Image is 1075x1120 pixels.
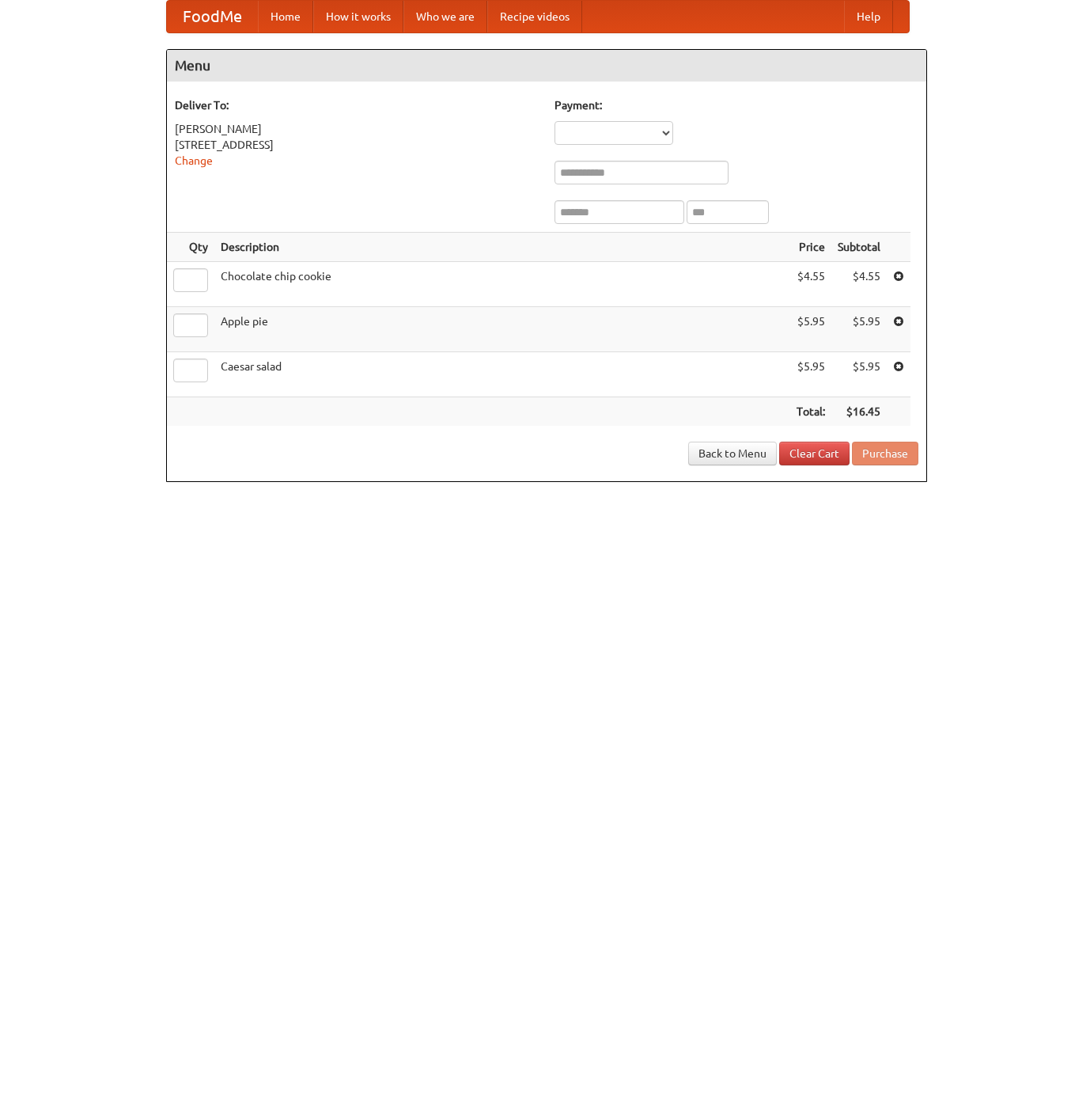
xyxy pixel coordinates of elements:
[175,97,539,113] h5: Deliver To:
[831,397,887,427] th: $16.45
[790,233,831,262] th: Price
[831,233,887,262] th: Subtotal
[831,352,887,397] td: $5.95
[214,262,790,307] td: Chocolate chip cookie
[167,1,258,32] a: FoodMe
[831,262,887,307] td: $4.55
[258,1,313,32] a: Home
[214,352,790,397] td: Caesar salad
[167,233,214,262] th: Qty
[555,97,918,113] h5: Payment:
[403,1,487,32] a: Who we are
[313,1,403,32] a: How it works
[852,442,918,465] button: Purchase
[214,233,790,262] th: Description
[175,121,539,137] div: [PERSON_NAME]
[688,442,777,465] a: Back to Menu
[790,352,831,397] td: $5.95
[790,262,831,307] td: $4.55
[779,442,850,465] a: Clear Cart
[175,137,539,153] div: [STREET_ADDRESS]
[844,1,893,32] a: Help
[167,50,926,82] h4: Menu
[487,1,582,32] a: Recipe videos
[175,154,213,167] a: Change
[831,307,887,352] td: $5.95
[790,307,831,352] td: $5.95
[790,397,831,427] th: Total:
[214,307,790,352] td: Apple pie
